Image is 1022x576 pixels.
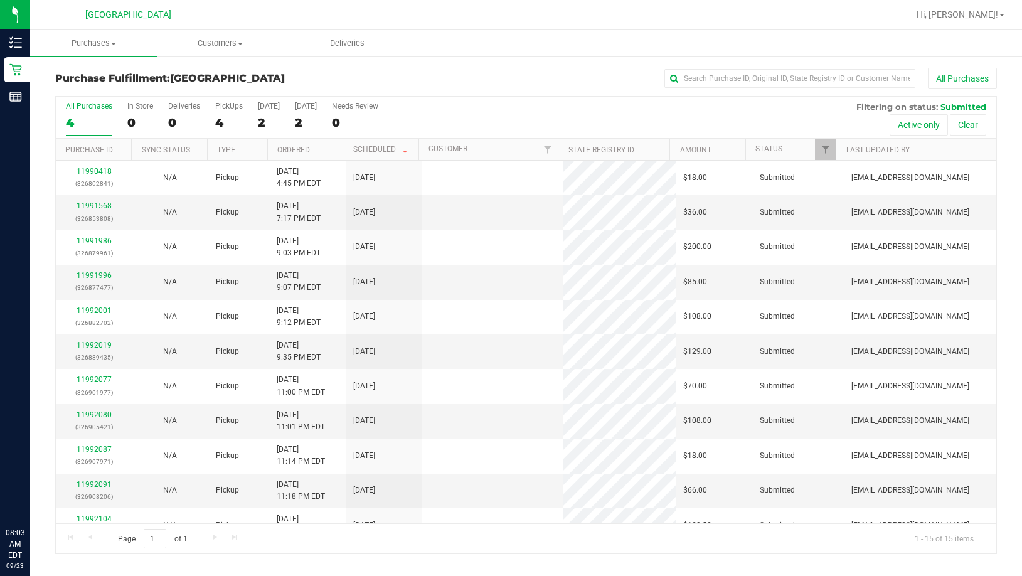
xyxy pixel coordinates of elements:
[815,139,836,160] a: Filter
[277,146,310,154] a: Ordered
[353,346,375,358] span: [DATE]
[163,381,177,390] span: Not Applicable
[332,115,378,130] div: 0
[683,450,707,462] span: $18.00
[680,146,711,154] a: Amount
[760,206,795,218] span: Submitted
[760,415,795,427] span: Submitted
[85,9,171,20] span: [GEOGRAPHIC_DATA]
[851,172,969,184] span: [EMAIL_ADDRESS][DOMAIN_NAME]
[353,206,375,218] span: [DATE]
[760,520,795,531] span: Submitted
[163,415,177,427] button: N/A
[537,139,558,160] a: Filter
[63,317,125,329] p: (326882702)
[851,520,969,531] span: [EMAIL_ADDRESS][DOMAIN_NAME]
[760,346,795,358] span: Submitted
[277,444,325,467] span: [DATE] 11:14 PM EDT
[353,484,375,496] span: [DATE]
[851,450,969,462] span: [EMAIL_ADDRESS][DOMAIN_NAME]
[77,306,112,315] a: 11992001
[216,484,239,496] span: Pickup
[77,271,112,280] a: 11991996
[851,380,969,392] span: [EMAIL_ADDRESS][DOMAIN_NAME]
[163,416,177,425] span: Not Applicable
[277,479,325,503] span: [DATE] 11:18 PM EDT
[9,90,22,103] inline-svg: Reports
[216,276,239,288] span: Pickup
[284,30,410,56] a: Deliveries
[77,375,112,384] a: 11992077
[163,380,177,392] button: N/A
[63,282,125,294] p: (326877477)
[755,144,782,153] a: Status
[215,102,243,110] div: PickUps
[217,146,235,154] a: Type
[157,30,284,56] a: Customers
[277,270,321,294] span: [DATE] 9:07 PM EDT
[216,241,239,253] span: Pickup
[683,415,711,427] span: $108.00
[6,527,24,561] p: 08:03 AM EDT
[683,380,707,392] span: $70.00
[163,484,177,496] button: N/A
[851,346,969,358] span: [EMAIL_ADDRESS][DOMAIN_NAME]
[277,166,321,189] span: [DATE] 4:45 PM EDT
[163,172,177,184] button: N/A
[760,172,795,184] span: Submitted
[163,312,177,321] span: Not Applicable
[168,115,200,130] div: 0
[30,38,157,49] span: Purchases
[66,102,112,110] div: All Purchases
[13,476,50,513] iframe: Resource center
[295,115,317,130] div: 2
[163,520,177,531] button: N/A
[9,63,22,76] inline-svg: Retail
[157,38,283,49] span: Customers
[63,351,125,363] p: (326889435)
[846,146,910,154] a: Last Updated By
[216,206,239,218] span: Pickup
[37,474,52,489] iframe: Resource center unread badge
[332,102,378,110] div: Needs Review
[163,521,177,530] span: Not Applicable
[353,172,375,184] span: [DATE]
[63,213,125,225] p: (326853808)
[216,415,239,427] span: Pickup
[428,144,467,153] a: Customer
[63,491,125,503] p: (326908206)
[77,480,112,489] a: 11992091
[63,456,125,467] p: (326907971)
[928,68,997,89] button: All Purchases
[353,415,375,427] span: [DATE]
[851,415,969,427] span: [EMAIL_ADDRESS][DOMAIN_NAME]
[760,276,795,288] span: Submitted
[568,146,634,154] a: State Registry ID
[683,346,711,358] span: $129.00
[760,484,795,496] span: Submitted
[163,241,177,253] button: N/A
[353,520,375,531] span: [DATE]
[127,102,153,110] div: In Store
[760,450,795,462] span: Submitted
[851,484,969,496] span: [EMAIL_ADDRESS][DOMAIN_NAME]
[168,102,200,110] div: Deliveries
[63,178,125,189] p: (326802841)
[170,72,285,84] span: [GEOGRAPHIC_DATA]
[144,529,166,548] input: 1
[313,38,381,49] span: Deliveries
[683,276,707,288] span: $85.00
[295,102,317,110] div: [DATE]
[163,206,177,218] button: N/A
[683,311,711,323] span: $108.00
[77,201,112,210] a: 11991568
[216,520,239,531] span: Pickup
[55,73,369,84] h3: Purchase Fulfillment:
[917,9,998,19] span: Hi, [PERSON_NAME]!
[163,311,177,323] button: N/A
[63,247,125,259] p: (326879961)
[77,167,112,176] a: 11990418
[664,69,915,88] input: Search Purchase ID, Original ID, State Registry ID or Customer Name...
[6,561,24,570] p: 09/23
[215,115,243,130] div: 4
